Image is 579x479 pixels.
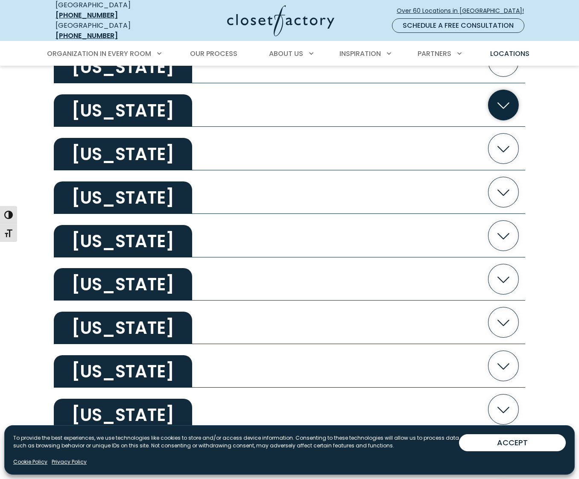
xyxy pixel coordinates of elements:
[13,458,47,466] a: Cookie Policy
[54,388,525,431] button: [US_STATE]
[490,49,529,58] span: Locations
[54,268,192,301] h2: [US_STATE]
[52,458,87,466] a: Privacy Policy
[392,18,524,33] a: Schedule a Free Consultation
[54,51,192,83] h2: [US_STATE]
[54,344,525,388] button: [US_STATE]
[54,138,192,170] h2: [US_STATE]
[190,49,237,58] span: Our Process
[54,127,525,170] button: [US_STATE]
[41,42,538,66] nav: Primary Menu
[54,225,192,257] h2: [US_STATE]
[396,3,531,18] a: Over 60 Locations in [GEOGRAPHIC_DATA]!
[54,83,525,127] button: [US_STATE]
[54,301,525,344] button: [US_STATE]
[418,49,451,58] span: Partners
[54,170,525,214] button: [US_STATE]
[54,181,192,214] h2: [US_STATE]
[269,49,303,58] span: About Us
[54,257,525,301] button: [US_STATE]
[54,94,192,127] h2: [US_STATE]
[13,434,459,450] p: To provide the best experiences, we use technologies like cookies to store and/or access device i...
[47,49,151,58] span: Organization in Every Room
[56,20,160,41] div: [GEOGRAPHIC_DATA]
[54,214,525,257] button: [US_STATE]
[459,434,566,451] button: ACCEPT
[56,10,118,20] a: [PHONE_NUMBER]
[227,5,334,36] img: Closet Factory Logo
[54,312,192,344] h2: [US_STATE]
[339,49,381,58] span: Inspiration
[54,399,192,431] h2: [US_STATE]
[56,31,118,41] a: [PHONE_NUMBER]
[397,6,531,15] span: Over 60 Locations in [GEOGRAPHIC_DATA]!
[54,355,192,388] h2: [US_STATE]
